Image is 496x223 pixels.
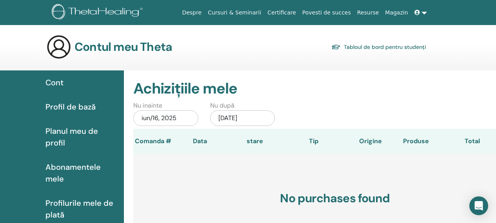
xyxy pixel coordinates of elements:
h2: Achizițiile mele [133,80,490,98]
th: Data [173,129,227,154]
img: logo.png [52,4,145,22]
span: Cont [45,77,64,88]
a: Cursuri & Seminarii [205,5,264,20]
span: Abonamentele mele [45,161,118,185]
label: Nu inainte [133,101,162,110]
label: Nu după [210,101,234,110]
div: [DATE] [210,110,275,126]
a: Tabloul de bord pentru studenți [331,41,426,52]
a: Povesti de succes [299,5,354,20]
a: Resurse [354,5,382,20]
span: Profilurile mele de plată [45,197,118,221]
span: Planul meu de profil [45,125,118,149]
a: Magazin [382,5,411,20]
th: Tip [282,129,345,154]
th: Comanda # [133,129,173,154]
img: generic-user-icon.jpg [46,34,71,59]
div: Total [429,137,480,146]
div: iun/16, 2025 [133,110,198,126]
h3: Contul meu Theta [74,40,172,54]
th: Origine [345,129,396,154]
img: graduation-cap.svg [331,44,341,50]
span: Profil de bază [45,101,96,113]
div: Open Intercom Messenger [469,196,488,215]
a: Despre [179,5,205,20]
th: Produse [396,129,429,154]
a: Certificare [264,5,299,20]
th: stare [227,129,282,154]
